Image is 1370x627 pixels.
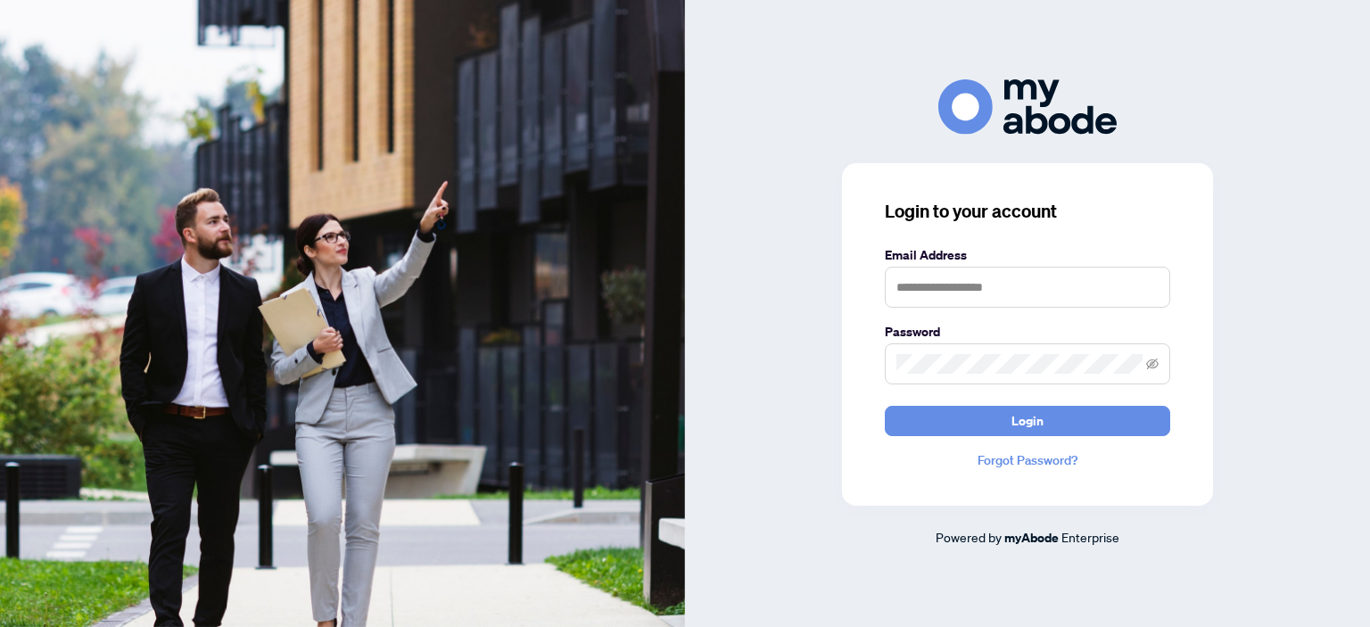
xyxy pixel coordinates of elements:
[936,529,1002,545] span: Powered by
[885,199,1170,224] h3: Login to your account
[885,406,1170,436] button: Login
[885,245,1170,265] label: Email Address
[885,322,1170,342] label: Password
[1004,528,1059,548] a: myAbode
[885,450,1170,470] a: Forgot Password?
[938,79,1117,134] img: ma-logo
[1011,407,1044,435] span: Login
[1061,529,1119,545] span: Enterprise
[1146,358,1159,370] span: eye-invisible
